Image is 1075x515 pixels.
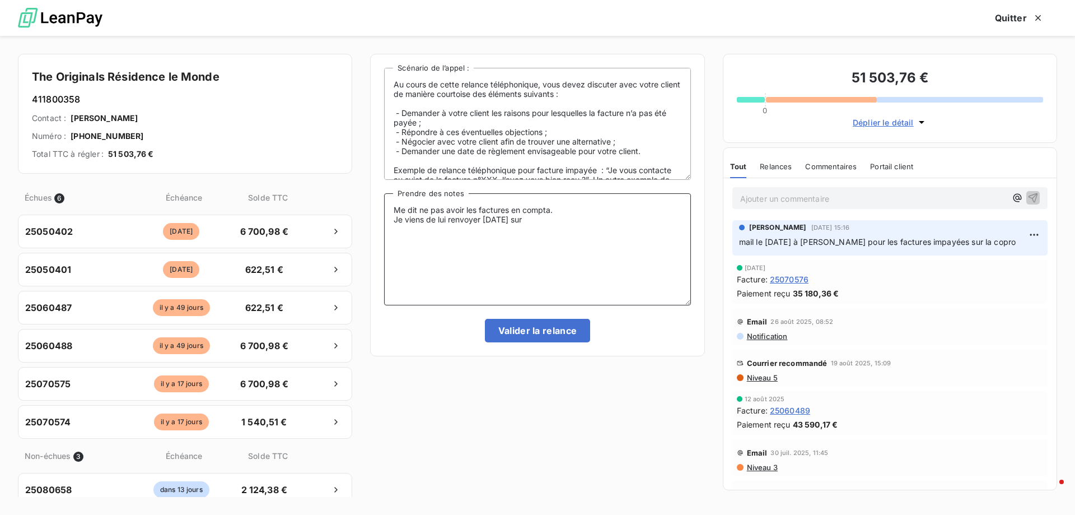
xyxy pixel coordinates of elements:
[793,287,839,299] span: 35 180,36 €
[981,6,1057,30] button: Quitter
[54,193,64,203] span: 6
[730,162,747,171] span: Tout
[235,339,293,352] span: 6 700,98 €
[235,415,293,429] span: 1 540,51 €
[384,68,690,180] textarea: Au cours de cette relance téléphonique, vous devez discuter avec votre client de manière courtois...
[25,339,72,352] span: 25060488
[747,359,828,368] span: Courrier recommandé
[831,360,891,366] span: 19 août 2025, 15:09
[32,149,104,160] span: Total TTC à régler :
[737,273,768,285] span: Facture :
[746,332,788,341] span: Notification
[235,225,293,238] span: 6 700,98 €
[25,301,72,314] span: 25060487
[32,131,66,142] span: Numéro :
[770,405,810,416] span: 25060489
[811,224,850,231] span: [DATE] 15:16
[239,450,297,462] span: Solde TTC
[132,192,236,203] span: Échéance
[25,483,72,497] span: 25080658
[853,117,914,128] span: Déplier le détail
[154,375,209,392] span: il y a 17 jours
[485,319,591,342] button: Valider la relance
[747,317,768,326] span: Email
[235,263,293,276] span: 622,51 €
[25,263,71,276] span: 25050401
[747,448,768,457] span: Email
[153,481,209,498] span: dans 13 jours
[239,192,297,203] span: Solde TTC
[746,463,778,472] span: Niveau 3
[737,405,768,416] span: Facture :
[163,261,199,278] span: [DATE]
[163,223,199,240] span: [DATE]
[235,377,293,391] span: 6 700,98 €
[770,449,828,456] span: 30 juil. 2025, 11:45
[737,68,1043,90] h3: 51 503,76 €
[1037,477,1064,504] iframe: Intercom live chat
[745,396,785,402] span: 12 août 2025
[32,113,66,124] span: Contact :
[25,192,52,203] span: Échues
[154,414,209,430] span: il y a 17 jours
[153,337,210,354] span: il y a 49 jours
[770,273,808,285] span: 25070576
[849,116,931,129] button: Déplier le détail
[71,131,143,142] span: [PHONE_NUMBER]
[25,415,71,429] span: 25070574
[739,237,1016,247] span: mail le [DATE] à [PERSON_NAME] pour les factures impayées sur la copro
[73,452,83,462] span: 3
[32,68,338,86] h4: The Originals Résidence le Monde
[870,162,913,171] span: Portail client
[132,450,236,462] span: Échéance
[746,373,778,382] span: Niveau 5
[235,483,293,497] span: 2 124,38 €
[760,162,792,171] span: Relances
[737,419,791,430] span: Paiement reçu
[153,299,210,316] span: il y a 49 jours
[25,450,71,462] span: Non-échues
[793,419,838,430] span: 43 590,17 €
[25,377,71,391] span: 25070575
[749,222,807,233] span: [PERSON_NAME]
[108,149,154,160] span: 51 503,76 €
[770,318,833,325] span: 26 août 2025, 08:52
[763,106,767,115] span: 0
[805,162,857,171] span: Commentaires
[747,490,768,499] span: Email
[18,3,102,34] img: logo LeanPay
[25,225,73,238] span: 25050402
[384,193,690,305] textarea: Me dit ne pas avoir les factures en compta. Je viens de lui renvoyer [DATE] sur
[737,287,791,299] span: Paiement reçu
[235,301,293,314] span: 622,51 €
[745,265,766,271] span: [DATE]
[71,113,138,124] span: [PERSON_NAME]
[32,92,338,106] h6: 411800358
